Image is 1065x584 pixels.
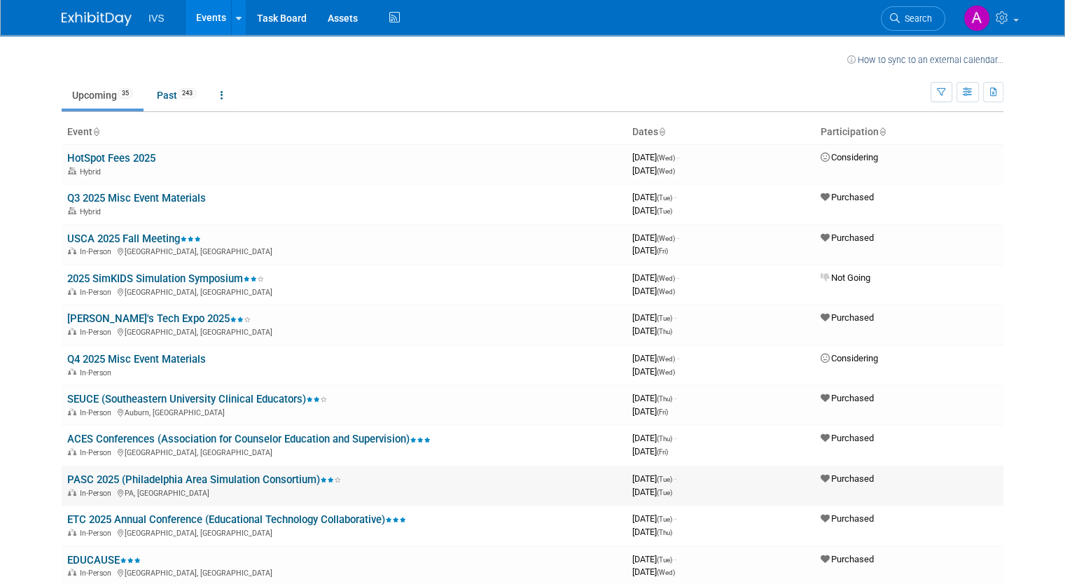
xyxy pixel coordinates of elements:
span: (Thu) [657,395,672,403]
div: [GEOGRAPHIC_DATA], [GEOGRAPHIC_DATA] [67,446,621,457]
span: [DATE] [632,205,672,216]
th: Event [62,120,627,144]
span: (Tue) [657,194,672,202]
span: [DATE] [632,513,676,524]
span: - [674,192,676,202]
span: - [677,272,679,283]
span: Purchased [821,192,874,202]
span: (Tue) [657,556,672,564]
span: - [677,353,679,363]
a: How to sync to an external calendar... [847,55,1003,65]
span: (Wed) [657,355,675,363]
span: (Wed) [657,569,675,576]
span: [DATE] [632,393,676,403]
img: Aaron Lentscher [963,5,990,32]
a: Sort by Participation Type [879,126,886,137]
span: (Tue) [657,207,672,215]
a: EDUCAUSE [67,554,141,566]
span: In-Person [80,288,116,297]
img: In-Person Event [68,408,76,415]
div: [GEOGRAPHIC_DATA], [GEOGRAPHIC_DATA] [67,527,621,538]
span: (Tue) [657,489,672,496]
span: Considering [821,152,878,162]
span: Purchased [821,232,874,243]
a: USCA 2025 Fall Meeting [67,232,201,245]
span: IVS [148,13,165,24]
a: ETC 2025 Annual Conference (Educational Technology Collaborative) [67,513,406,526]
span: - [677,152,679,162]
span: - [674,473,676,484]
a: PASC 2025 (Philadelphia Area Simulation Consortium) [67,473,341,486]
span: (Thu) [657,529,672,536]
span: (Fri) [657,247,668,255]
span: [DATE] [632,366,675,377]
img: In-Person Event [68,328,76,335]
span: In-Person [80,408,116,417]
span: In-Person [80,529,116,538]
span: [DATE] [632,446,668,457]
span: (Fri) [657,408,668,416]
span: [DATE] [632,312,676,323]
span: [DATE] [632,473,676,484]
span: [DATE] [632,192,676,202]
a: Q4 2025 Misc Event Materials [67,353,206,366]
span: (Fri) [657,448,668,456]
span: [DATE] [632,165,675,176]
a: HotSpot Fees 2025 [67,152,155,165]
span: - [674,393,676,403]
a: Upcoming35 [62,82,144,109]
span: (Thu) [657,328,672,335]
span: 35 [118,88,133,99]
span: [DATE] [632,286,675,296]
div: [GEOGRAPHIC_DATA], [GEOGRAPHIC_DATA] [67,326,621,337]
span: (Wed) [657,235,675,242]
a: Sort by Start Date [658,126,665,137]
span: [DATE] [632,152,679,162]
img: Hybrid Event [68,167,76,174]
img: In-Person Event [68,569,76,576]
span: (Tue) [657,475,672,483]
span: [DATE] [632,245,668,256]
span: (Wed) [657,154,675,162]
img: In-Person Event [68,489,76,496]
span: In-Person [80,247,116,256]
div: PA, [GEOGRAPHIC_DATA] [67,487,621,498]
span: Purchased [821,554,874,564]
a: Past243 [146,82,207,109]
span: (Wed) [657,368,675,376]
img: In-Person Event [68,529,76,536]
span: [DATE] [632,232,679,243]
div: [GEOGRAPHIC_DATA], [GEOGRAPHIC_DATA] [67,245,621,256]
span: In-Person [80,448,116,457]
span: Purchased [821,513,874,524]
a: Q3 2025 Misc Event Materials [67,192,206,204]
span: [DATE] [632,527,672,537]
span: - [674,554,676,564]
span: (Thu) [657,435,672,443]
span: Hybrid [80,207,105,216]
span: [DATE] [632,406,668,417]
a: Search [881,6,945,31]
span: In-Person [80,328,116,337]
th: Dates [627,120,815,144]
span: In-Person [80,569,116,578]
img: ExhibitDay [62,12,132,26]
span: (Wed) [657,167,675,175]
a: SEUCE (Southeastern University Clinical Educators) [67,393,327,405]
span: [DATE] [632,433,676,443]
span: Purchased [821,312,874,323]
span: [DATE] [632,326,672,336]
span: 243 [178,88,197,99]
div: [GEOGRAPHIC_DATA], [GEOGRAPHIC_DATA] [67,566,621,578]
span: - [674,433,676,443]
div: Auburn, [GEOGRAPHIC_DATA] [67,406,621,417]
span: Hybrid [80,167,105,176]
a: 2025 SimKIDS Simulation Symposium [67,272,264,285]
span: (Tue) [657,515,672,523]
span: In-Person [80,368,116,377]
span: [DATE] [632,353,679,363]
th: Participation [815,120,1003,144]
span: (Wed) [657,288,675,296]
span: [DATE] [632,554,676,564]
span: In-Person [80,489,116,498]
